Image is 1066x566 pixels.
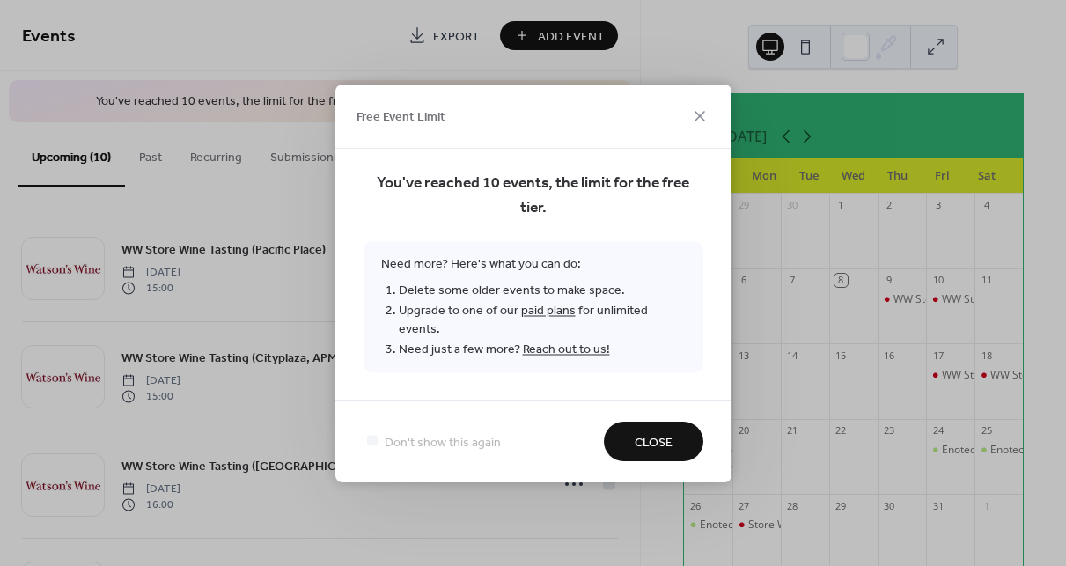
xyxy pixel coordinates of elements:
li: Delete some older events to make space. [399,280,686,300]
span: Close [635,433,673,452]
button: Close [604,422,703,461]
span: Don't show this again [385,433,501,452]
span: Need more? Here's what you can do: [364,241,703,372]
span: You've reached 10 events, the limit for the free tier. [364,171,703,220]
li: Upgrade to one of our for unlimited events. [399,300,686,339]
li: Need just a few more? [399,339,686,359]
a: Reach out to us! [523,337,610,361]
a: paid plans [521,298,576,322]
span: Free Event Limit [357,108,445,127]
